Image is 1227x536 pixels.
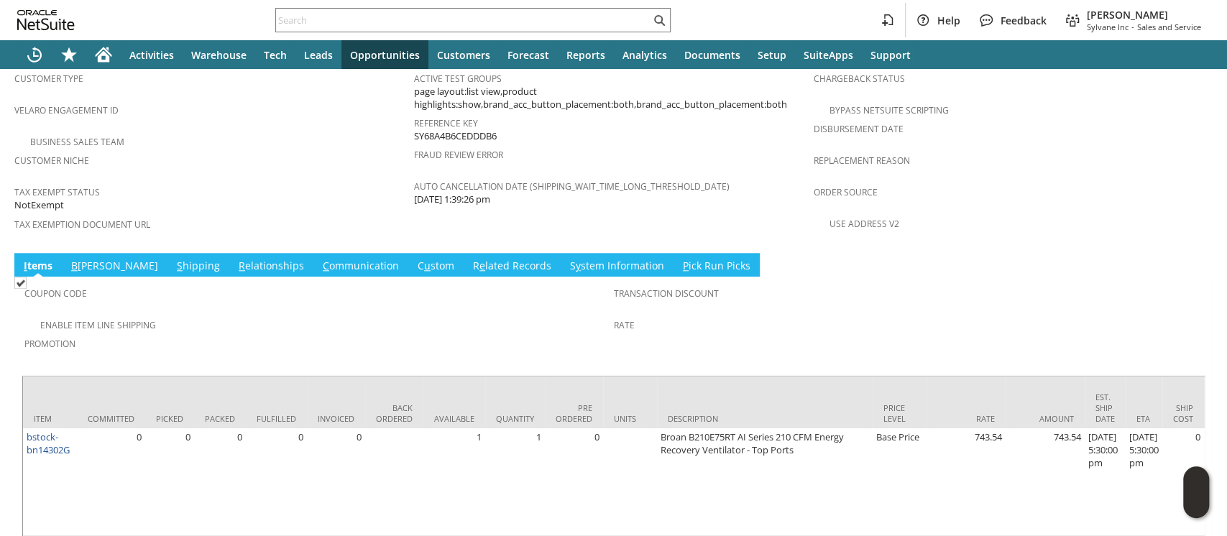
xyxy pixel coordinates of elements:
[499,40,558,69] a: Forecast
[276,11,651,29] input: Search
[14,73,83,85] a: Customer Type
[566,259,668,274] a: System Information
[323,259,329,272] span: C
[414,149,503,161] a: Fraud Review Error
[862,40,919,69] a: Support
[14,218,150,231] a: Tax Exemption Document URL
[749,40,795,69] a: Setup
[17,40,52,69] a: Recent Records
[434,413,474,424] div: Available
[496,413,534,424] div: Quantity
[414,117,478,129] a: Reference Key
[246,428,307,536] td: 0
[614,319,635,331] a: Rate
[614,287,719,300] a: Transaction Discount
[145,428,194,536] td: 0
[937,413,995,424] div: Rate
[428,40,499,69] a: Customers
[556,402,592,424] div: Pre Ordered
[423,428,485,536] td: 1
[129,48,174,62] span: Activities
[20,259,56,274] a: Items
[576,259,581,272] span: y
[257,413,296,424] div: Fulfilled
[676,40,749,69] a: Documents
[1183,493,1209,519] span: Oracle Guided Learning Widget. To move around, please hold and drag
[341,40,428,69] a: Opportunities
[507,48,549,62] span: Forecast
[24,259,27,272] span: I
[927,428,1006,536] td: 743.54
[1085,428,1126,536] td: [DATE] 5:30:00 pm
[813,73,904,85] a: Chargeback Status
[14,104,119,116] a: Velaro Engagement ID
[813,123,903,135] a: Disbursement Date
[813,154,909,167] a: Replacement reason
[235,259,308,274] a: Relationships
[304,48,333,62] span: Leads
[883,402,916,424] div: Price Level
[307,428,365,536] td: 0
[1001,14,1047,27] span: Feedback
[1087,8,1201,22] span: [PERSON_NAME]
[183,40,255,69] a: Warehouse
[191,48,247,62] span: Warehouse
[1016,413,1074,424] div: Amount
[1087,22,1129,32] span: Sylvane Inc
[651,11,668,29] svg: Search
[873,428,927,536] td: Base Price
[121,40,183,69] a: Activities
[26,46,43,63] svg: Recent Records
[804,48,853,62] span: SuiteApps
[319,259,403,274] a: Communication
[14,154,89,167] a: Customer Niche
[194,428,246,536] td: 0
[614,40,676,69] a: Analytics
[24,338,75,350] a: Promotion
[414,129,497,143] span: SY68A4B6CEDDDB6
[255,40,295,69] a: Tech
[683,259,689,272] span: P
[424,259,431,272] span: u
[1183,466,1209,518] iframe: Click here to launch Oracle Guided Learning Help Panel
[870,48,911,62] span: Support
[295,40,341,69] a: Leads
[30,136,124,148] a: Business Sales Team
[414,193,490,206] span: [DATE] 1:39:26 pm
[1126,428,1162,536] td: [DATE] 5:30:00 pm
[86,40,121,69] a: Home
[34,413,66,424] div: Item
[566,48,605,62] span: Reports
[414,73,502,85] a: Active Test Groups
[40,319,156,331] a: Enable Item Line Shipping
[437,48,490,62] span: Customers
[829,104,948,116] a: Bypass NetSuite Scripting
[558,40,614,69] a: Reports
[414,85,806,111] span: page layout:list view,product highlights:show,brand_acc_button_placement:both,brand_acc_button_pl...
[88,413,134,424] div: Committed
[829,218,899,230] a: Use Address V2
[24,287,87,300] a: Coupon Code
[657,428,873,536] td: Broan B210E75RT AI Series 210 CFM Energy Recovery Ventilator - Top Ports
[795,40,862,69] a: SuiteApps
[239,259,245,272] span: R
[758,48,786,62] span: Setup
[205,413,235,424] div: Packed
[1187,256,1204,273] a: Unrolled view on
[479,259,485,272] span: e
[679,259,754,274] a: Pick Run Picks
[937,14,960,27] span: Help
[350,48,420,62] span: Opportunities
[545,428,603,536] td: 0
[156,413,183,424] div: Picked
[1162,428,1204,536] td: 0
[813,186,877,198] a: Order Source
[414,180,730,193] a: Auto Cancellation Date (shipping_wait_time_long_threshold_date)
[668,413,862,424] div: Description
[14,186,100,198] a: Tax Exempt Status
[177,259,183,272] span: S
[71,259,78,272] span: B
[614,413,646,424] div: Units
[622,48,667,62] span: Analytics
[68,259,162,274] a: B[PERSON_NAME]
